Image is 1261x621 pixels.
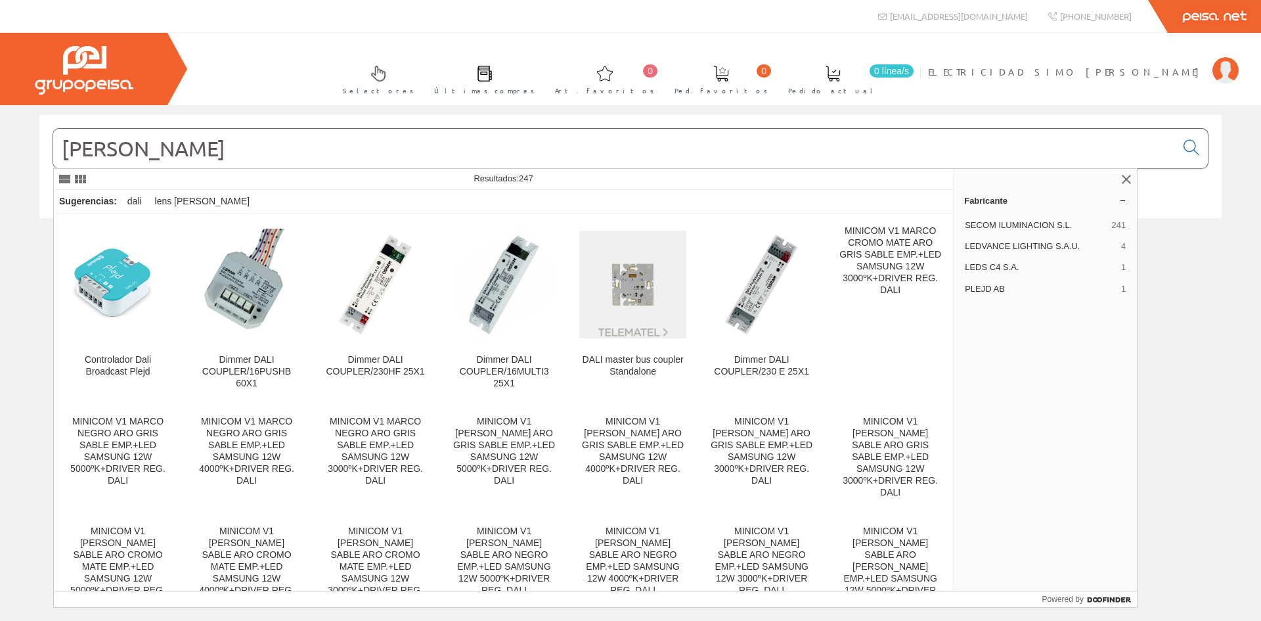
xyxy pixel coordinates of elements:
span: 4 [1121,241,1126,252]
div: DALI master bus coupler Standalone [579,354,686,378]
a: Dimmer DALI COUPLER/230HF 25X1 Dimmer DALI COUPLER/230HF 25X1 [311,215,439,405]
span: LEDVANCE LIGHTING S.A.U. [965,241,1116,252]
span: Ped. favoritos [675,84,768,97]
span: 241 [1111,219,1126,231]
div: dali [122,190,147,214]
span: [EMAIL_ADDRESS][DOMAIN_NAME] [890,11,1028,22]
div: Controlador Dali Broadcast Plejd [64,354,171,378]
a: Selectores [330,55,420,103]
span: Selectores [343,84,414,97]
a: Dimmer DALI COUPLER/230 E 25X1 Dimmer DALI COUPLER/230 E 25X1 [697,215,826,405]
span: Art. favoritos [555,84,654,97]
img: Grupo Peisa [35,46,133,95]
span: 247 [519,173,533,183]
span: ELECTRICIDAD SIMO [PERSON_NAME] [928,65,1206,78]
div: MINICOM V1 [PERSON_NAME] SABLE ARO CROMO MATE EMP.+LED SAMSUNG 12W 3000ºK+DRIVER REG. DALI [322,526,429,609]
div: Dimmer DALI COUPLER/230HF 25X1 [322,354,429,378]
a: MINICOM V1 MARCO CROMO MATE ARO GRIS SABLE EMP.+LED SAMSUNG 12W 3000ºK+DRIVER REG. DALI [826,215,954,405]
input: Buscar... [53,129,1176,168]
a: MINICOM V1 [PERSON_NAME] ARO GRIS SABLE EMP.+LED SAMSUNG 12W 3000ºK+DRIVER REG. DALI [697,405,826,514]
span: SECOM ILUMINACION S.L. [965,219,1106,231]
div: MINICOM V1 [PERSON_NAME] SABLE ARO NEGRO EMP.+LED SAMSUNG 12W 5000ºK+DRIVER REG. DALI [451,526,558,597]
span: Pedido actual [788,84,877,97]
span: Resultados: [474,173,533,183]
div: MINICOM V1 [PERSON_NAME] ARO GRIS SABLE EMP.+LED SAMSUNG 12W 4000ºK+DRIVER REG. DALI [579,416,686,487]
span: LEDS C4 S.A. [965,262,1116,273]
a: Dimmer DALI COUPLER/16MULTI3 25X1 Dimmer DALI COUPLER/16MULTI3 25X1 [440,215,568,405]
a: Últimas compras [421,55,541,103]
div: Sugerencias: [54,193,120,211]
div: MINICOM V1 MARCO NEGRO ARO GRIS SABLE EMP.+LED SAMSUNG 12W 4000ºK+DRIVER REG. DALI [193,416,300,487]
span: [PHONE_NUMBER] [1060,11,1132,22]
a: MINICOM V1 MARCO NEGRO ARO GRIS SABLE EMP.+LED SAMSUNG 12W 3000ºK+DRIVER REG. DALI [311,405,439,514]
div: MINICOM V1 [PERSON_NAME] SABLE ARO GRIS SABLE EMP.+LED SAMSUNG 12W 3000ºK+DRIVER REG. DALI [837,416,944,499]
span: 1 [1121,283,1126,295]
a: ELECTRICIDAD SIMO [PERSON_NAME] [928,55,1239,67]
div: MINICOM V1 [PERSON_NAME] SABLE ARO CROMO MATE EMP.+LED SAMSUNG 12W 5000ºK+DRIVER REG. DALI [64,526,171,609]
img: DALI master bus coupler Standalone [579,231,686,338]
div: MINICOM V1 [PERSON_NAME] SABLE ARO CROMO MATE EMP.+LED SAMSUNG 12W 4000ºK+DRIVER REG. DALI [193,526,300,609]
span: PLEJD AB [965,283,1116,295]
a: MINICOM V1 [PERSON_NAME] SABLE ARO GRIS SABLE EMP.+LED SAMSUNG 12W 3000ºK+DRIVER REG. DALI [826,405,954,514]
a: Fabricante [954,190,1137,211]
a: MINICOM V1 [PERSON_NAME] ARO GRIS SABLE EMP.+LED SAMSUNG 12W 4000ºK+DRIVER REG. DALI [569,405,697,514]
a: MINICOM V1 MARCO NEGRO ARO GRIS SABLE EMP.+LED SAMSUNG 12W 5000ºK+DRIVER REG. DALI [54,405,182,514]
a: Dimmer DALI COUPLER/16PUSHB 60X1 Dimmer DALI COUPLER/16PUSHB 60X1 [183,215,311,405]
div: © Grupo Peisa [39,235,1222,246]
div: Dimmer DALI COUPLER/16PUSHB 60X1 [193,354,300,390]
img: Dimmer DALI COUPLER/230 E 25X1 [713,225,810,344]
a: MINICOM V1 [PERSON_NAME] ARO GRIS SABLE EMP.+LED SAMSUNG 12W 5000ºK+DRIVER REG. DALI [440,405,568,514]
span: Últimas compras [434,84,535,97]
div: MINICOM V1 [PERSON_NAME] ARO GRIS SABLE EMP.+LED SAMSUNG 12W 5000ºK+DRIVER REG. DALI [451,416,558,487]
div: Dimmer DALI COUPLER/230 E 25X1 [708,354,815,378]
div: MINICOM V1 [PERSON_NAME] SABLE ARO NEGRO EMP.+LED SAMSUNG 12W 3000ºK+DRIVER REG. DALI [708,526,815,597]
div: MINICOM V1 [PERSON_NAME] SABLE ARO [PERSON_NAME] EMP.+LED SAMSUNG 12W 5000ºK+DRIVER REG. DALI [837,526,944,609]
span: Powered by [1042,593,1084,605]
img: Dimmer DALI COUPLER/16PUSHB 60X1 [193,229,300,341]
a: MINICOM V1 MARCO NEGRO ARO GRIS SABLE EMP.+LED SAMSUNG 12W 4000ºK+DRIVER REG. DALI [183,405,311,514]
div: MINICOM V1 MARCO CROMO MATE ARO GRIS SABLE EMP.+LED SAMSUNG 12W 3000ºK+DRIVER REG. DALI [837,225,944,296]
div: Dimmer DALI COUPLER/16MULTI3 25X1 [451,354,558,390]
a: DALI master bus coupler Standalone DALI master bus coupler Standalone [569,215,697,405]
img: Dimmer DALI COUPLER/16MULTI3 25X1 [451,225,557,344]
img: Dimmer DALI COUPLER/230HF 25X1 [326,225,424,344]
div: MINICOM V1 MARCO NEGRO ARO GRIS SABLE EMP.+LED SAMSUNG 12W 5000ºK+DRIVER REG. DALI [64,416,171,487]
span: 1 [1121,262,1126,273]
a: Controlador Dali Broadcast Plejd Controlador Dali Broadcast Plejd [54,215,182,405]
div: MINICOM V1 [PERSON_NAME] ARO GRIS SABLE EMP.+LED SAMSUNG 12W 3000ºK+DRIVER REG. DALI [708,416,815,487]
div: lens [PERSON_NAME] [150,190,255,214]
div: MINICOM V1 [PERSON_NAME] SABLE ARO NEGRO EMP.+LED SAMSUNG 12W 4000ºK+DRIVER REG. DALI [579,526,686,597]
span: 0 [643,64,657,78]
img: Controlador Dali Broadcast Plejd [64,239,171,329]
span: 0 línea/s [870,64,914,78]
a: Powered by [1042,591,1138,607]
span: 0 [757,64,771,78]
div: MINICOM V1 MARCO NEGRO ARO GRIS SABLE EMP.+LED SAMSUNG 12W 3000ºK+DRIVER REG. DALI [322,416,429,487]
